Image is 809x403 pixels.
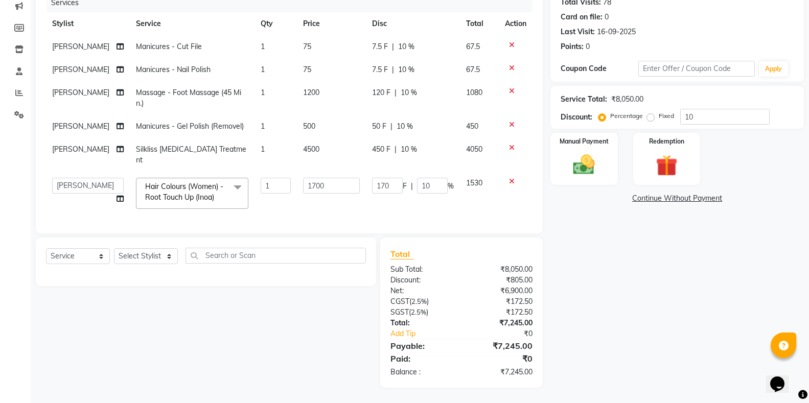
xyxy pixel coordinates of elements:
div: ₹0 [461,352,540,365]
span: | [390,121,392,132]
span: 67.5 [466,42,480,51]
div: Coupon Code [561,63,638,74]
div: Points: [561,41,584,52]
span: 10 % [398,41,414,52]
span: 120 F [372,87,390,98]
a: Continue Without Payment [552,193,802,204]
span: [PERSON_NAME] [52,88,109,97]
div: ( ) [383,307,461,318]
span: [PERSON_NAME] [52,65,109,74]
div: 16-09-2025 [597,27,636,37]
div: ₹0 [475,328,540,339]
span: Manicures - Gel Polish (Removel) [136,122,244,131]
span: | [395,144,397,155]
span: [PERSON_NAME] [52,42,109,51]
span: | [392,64,394,75]
span: 67.5 [466,65,480,74]
div: Sub Total: [383,264,461,275]
img: _gift.svg [649,152,684,179]
span: 10 % [397,121,413,132]
span: 4050 [466,145,482,154]
a: Add Tip [383,328,474,339]
span: F [403,181,407,192]
span: [PERSON_NAME] [52,122,109,131]
span: 7.5 F [372,64,388,75]
input: Search or Scan [186,248,366,264]
span: 75 [303,65,311,74]
span: 1 [261,88,265,97]
label: Manual Payment [560,137,609,146]
th: Qty [255,12,297,35]
span: 500 [303,122,315,131]
th: Stylist [46,12,130,35]
span: 450 F [372,144,390,155]
img: _cash.svg [566,152,602,177]
span: [PERSON_NAME] [52,145,109,154]
div: Net: [383,286,461,296]
th: Disc [366,12,460,35]
span: 450 [466,122,478,131]
span: 4500 [303,145,319,154]
span: 75 [303,42,311,51]
div: ₹8,050.00 [461,264,540,275]
div: ₹172.50 [461,307,540,318]
div: ( ) [383,296,461,307]
th: Price [297,12,366,35]
span: 1080 [466,88,482,97]
iframe: chat widget [766,362,799,393]
span: 50 F [372,121,386,132]
span: Hair Colours (Women) - Root Touch Up (Inoa) [145,182,223,202]
div: ₹7,245.00 [461,367,540,377]
span: 2.5% [411,308,426,316]
span: 1530 [466,178,482,187]
span: 1 [261,145,265,154]
span: 10 % [401,87,417,98]
span: CGST [390,297,409,306]
div: ₹172.50 [461,296,540,307]
div: Discount: [561,112,592,123]
span: 10 % [401,144,417,155]
span: Manicures - Cut File [136,42,202,51]
span: Massage - Foot Massage (45 Min.) [136,88,241,108]
div: Payable: [383,340,461,352]
a: x [214,193,219,202]
div: ₹7,245.00 [461,318,540,328]
div: Discount: [383,275,461,286]
span: | [392,41,394,52]
span: Silkliss [MEDICAL_DATA] Treatment [136,145,246,164]
div: ₹805.00 [461,275,540,286]
span: 1 [261,122,265,131]
span: 1 [261,42,265,51]
div: Last Visit: [561,27,595,37]
button: Apply [759,61,788,77]
span: Manicures - Nail Polish [136,65,211,74]
div: 0 [586,41,590,52]
label: Percentage [610,111,643,121]
div: ₹6,900.00 [461,286,540,296]
div: Service Total: [561,94,607,105]
span: 1200 [303,88,319,97]
span: | [395,87,397,98]
span: 2.5% [411,297,427,305]
div: 0 [605,12,609,22]
span: 1 [261,65,265,74]
label: Redemption [649,137,684,146]
span: Total [390,249,414,259]
div: Total: [383,318,461,328]
div: Balance : [383,367,461,377]
th: Service [130,12,255,35]
input: Enter Offer / Coupon Code [638,61,755,77]
div: Card on file: [561,12,603,22]
span: 10 % [398,64,414,75]
div: ₹7,245.00 [461,340,540,352]
div: ₹8,050.00 [611,94,643,105]
span: | [411,181,413,192]
span: SGST [390,307,409,317]
th: Total [460,12,499,35]
span: 7.5 F [372,41,388,52]
span: % [448,181,454,192]
div: Paid: [383,352,461,365]
label: Fixed [659,111,674,121]
th: Action [499,12,533,35]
